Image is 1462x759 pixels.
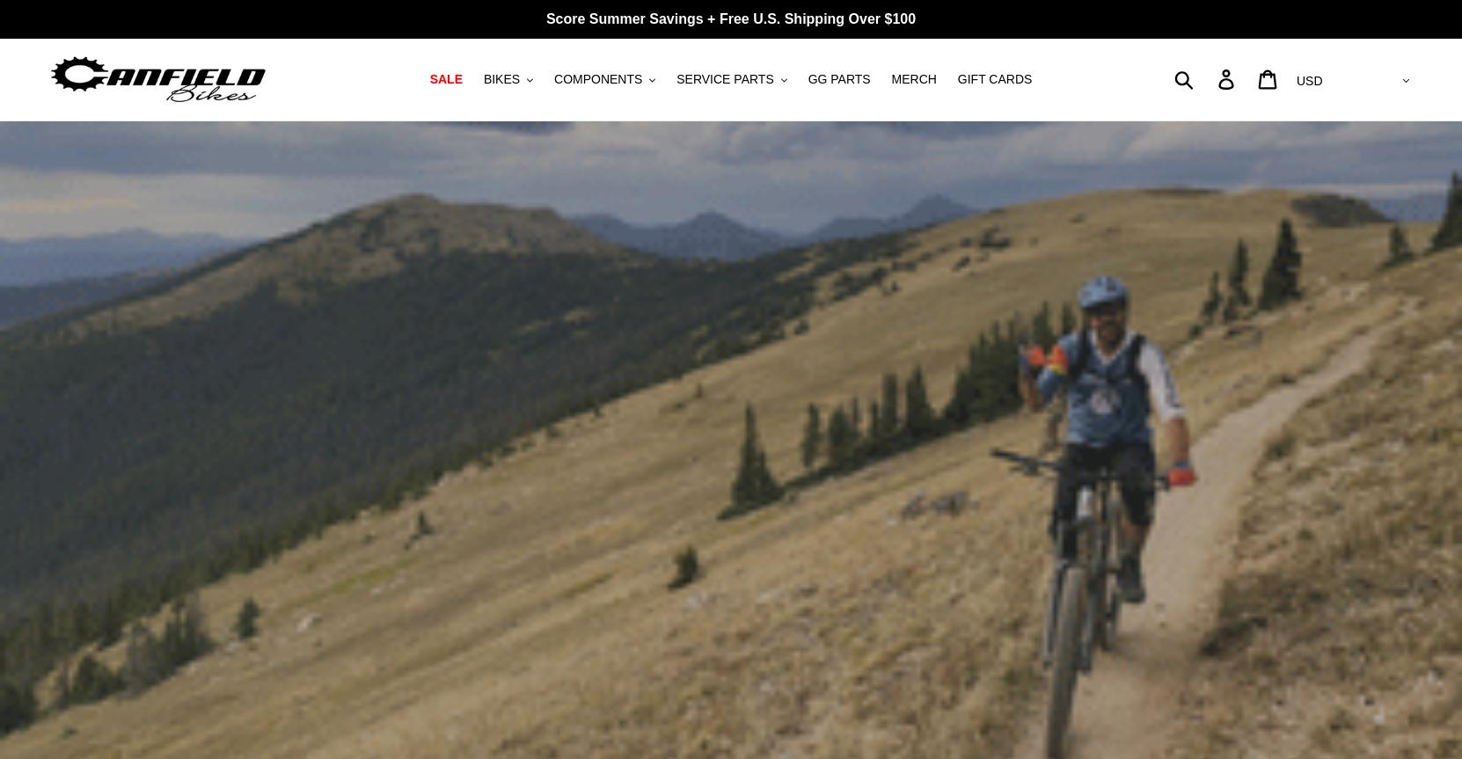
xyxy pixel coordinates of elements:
a: SALE [421,68,471,91]
span: GG PARTS [808,72,871,87]
button: BIKES [475,68,542,91]
span: GIFT CARDS [958,72,1033,87]
span: BIKES [484,72,520,87]
a: MERCH [883,68,946,91]
a: GIFT CARDS [949,68,1042,91]
button: SERVICE PARTS [668,68,795,91]
a: GG PARTS [800,68,880,91]
img: Canfield Bikes [48,52,268,107]
input: Search [1184,60,1229,99]
span: SERVICE PARTS [676,72,773,87]
button: COMPONENTS [545,68,664,91]
span: MERCH [892,72,937,87]
span: SALE [430,72,463,87]
span: COMPONENTS [554,72,642,87]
